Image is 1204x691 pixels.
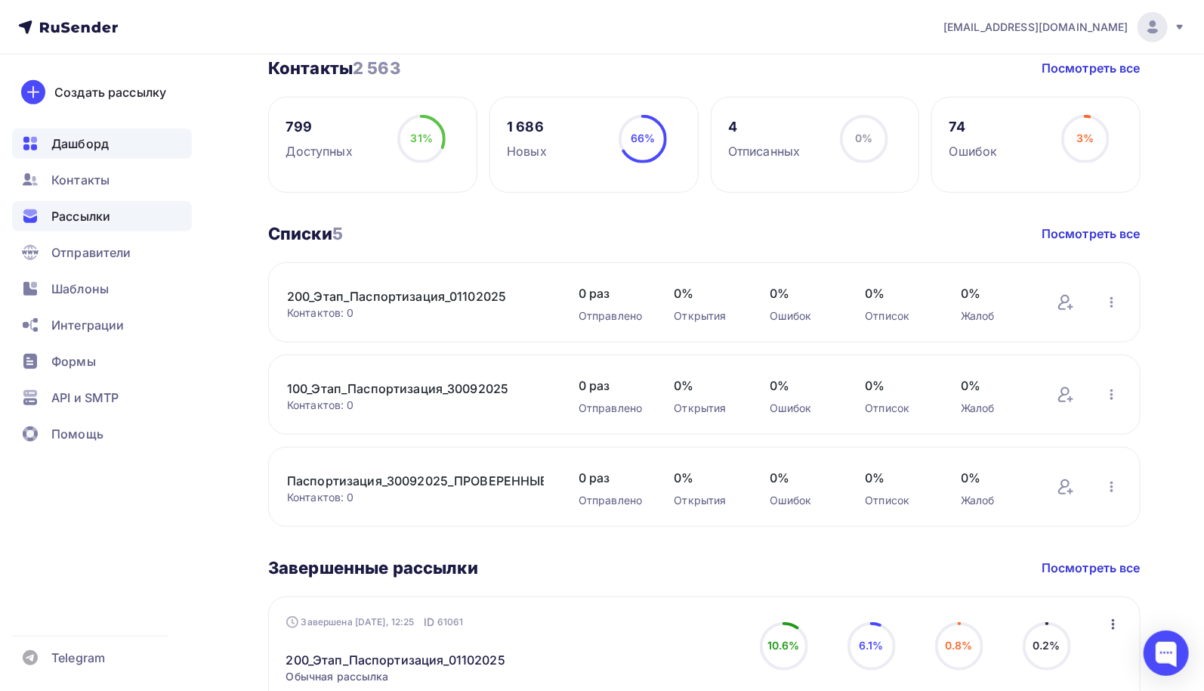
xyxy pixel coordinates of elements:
[12,274,192,304] a: Шаблоны
[579,308,644,324] div: Отправлено
[866,308,931,324] div: Отписок
[866,284,931,302] span: 0%
[51,171,110,189] span: Контакты
[961,401,1026,416] div: Жалоб
[579,284,644,302] span: 0 раз
[770,284,835,302] span: 0%
[507,118,547,136] div: 1 686
[675,284,740,302] span: 0%
[631,132,655,144] span: 66%
[411,132,433,144] span: 31%
[51,135,109,153] span: Дашборд
[767,639,800,652] span: 10.6%
[51,352,96,370] span: Формы
[1042,59,1141,77] a: Посмотреть все
[51,243,131,262] span: Отправители
[268,557,478,578] h3: Завершенные рассылки
[51,389,119,407] span: API и SMTP
[12,346,192,376] a: Формы
[866,401,931,416] div: Отписок
[12,201,192,231] a: Рассылки
[1042,559,1141,577] a: Посмотреть все
[579,401,644,416] div: Отправлено
[855,132,872,144] span: 0%
[286,669,389,684] span: Обычная рассылка
[1033,639,1060,652] span: 0.2%
[12,129,192,159] a: Дашборд
[675,493,740,508] div: Открытия
[770,493,835,508] div: Ошибок
[675,376,740,395] span: 0%
[949,142,998,160] div: Ошибок
[286,118,353,136] div: 799
[866,376,931,395] span: 0%
[51,316,124,334] span: Интеграции
[332,224,343,243] span: 5
[12,237,192,268] a: Отправители
[961,376,1026,395] span: 0%
[770,308,835,324] div: Ошибок
[507,142,547,160] div: Новых
[268,57,400,79] h3: Контакты
[949,118,998,136] div: 74
[268,223,343,244] h3: Списки
[287,287,544,305] a: 200_Этап_Паспортизация_01102025
[424,615,434,630] span: ID
[287,472,544,490] a: Паспортизация_30092025_ПРОВЕРЕННЫЕ
[1076,132,1094,144] span: 3%
[287,380,544,398] a: 100_Этап_Паспортизация_30092025
[287,305,548,321] div: Контактов: 0
[675,401,740,416] div: Открытия
[866,493,931,508] div: Отписок
[51,207,110,225] span: Рассылки
[437,615,464,630] span: 61061
[579,376,644,395] span: 0 раз
[579,469,644,487] span: 0 раз
[353,58,400,78] span: 2 563
[579,493,644,508] div: Отправлено
[961,493,1026,508] div: Жалоб
[866,469,931,487] span: 0%
[287,490,548,505] div: Контактов: 0
[51,280,109,298] span: Шаблоны
[961,284,1026,302] span: 0%
[943,20,1128,35] span: [EMAIL_ADDRESS][DOMAIN_NAME]
[945,639,973,652] span: 0.8%
[12,165,192,195] a: Контакты
[961,308,1026,324] div: Жалоб
[51,649,105,667] span: Telegram
[943,12,1186,42] a: [EMAIL_ADDRESS][DOMAIN_NAME]
[728,118,800,136] div: 4
[286,615,464,630] div: Завершена [DATE], 12:25
[770,469,835,487] span: 0%
[286,651,505,669] a: 200_Этап_Паспортизация_01102025
[770,376,835,395] span: 0%
[859,639,884,652] span: 6.1%
[675,469,740,487] span: 0%
[770,401,835,416] div: Ошибок
[728,142,800,160] div: Отписанных
[961,469,1026,487] span: 0%
[286,142,353,160] div: Доступных
[1042,225,1141,243] a: Посмотреть все
[54,83,166,101] div: Создать рассылку
[675,308,740,324] div: Открытия
[287,398,548,413] div: Контактов: 0
[51,425,103,443] span: Помощь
